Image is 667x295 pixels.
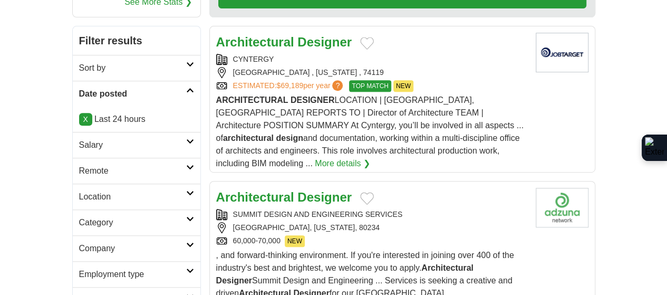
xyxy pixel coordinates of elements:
span: ? [332,80,343,91]
h2: Date posted [79,88,186,100]
strong: ARCHITECTURAL [216,96,288,104]
button: Add to favorite jobs [360,192,374,205]
img: Company logo [536,188,588,227]
a: Date posted [73,81,200,107]
strong: Designer [297,35,352,49]
h2: Company [79,242,186,255]
div: [GEOGRAPHIC_DATA] , [US_STATE] , 74119 [216,67,527,78]
a: Category [73,210,200,235]
span: NEW [393,80,413,92]
span: TOP MATCH [349,80,391,92]
h2: Remote [79,165,186,177]
h2: Sort by [79,62,186,74]
strong: Designer [297,190,352,204]
span: LOCATION | [GEOGRAPHIC_DATA], [GEOGRAPHIC_DATA] REPORTS TO | Director of Architecture TEAM | Arch... [216,96,524,168]
span: NEW [285,235,305,247]
a: Architectural Designer [216,35,352,49]
a: More details ❯ [315,157,370,170]
a: Company [73,235,200,261]
strong: Designer [216,276,252,285]
strong: architectural [223,134,274,142]
h2: Salary [79,139,186,151]
div: 60,000-70,000 [216,235,527,247]
a: Sort by [73,55,200,81]
strong: Architectural [421,263,473,272]
a: Remote [73,158,200,184]
a: ESTIMATED:$69,189per year? [233,80,345,92]
div: [GEOGRAPHIC_DATA], [US_STATE], 80234 [216,222,527,233]
strong: DESIGNER [291,96,335,104]
a: Salary [73,132,200,158]
a: Location [73,184,200,210]
a: Employment type [73,261,200,287]
span: $69,189 [276,81,303,90]
a: Architectural Designer [216,190,352,204]
img: Company logo [536,33,588,72]
a: X [79,113,92,126]
strong: Architectural [216,190,294,204]
p: Last 24 hours [79,113,194,126]
div: CYNTERGY [216,54,527,65]
strong: Architectural [216,35,294,49]
div: SUMMIT DESIGN AND ENGINEERING SERVICES [216,209,527,220]
button: Add to favorite jobs [360,37,374,50]
img: Extension Icon [645,137,664,158]
strong: design [276,134,303,142]
h2: Filter results [73,26,200,55]
h2: Category [79,216,186,229]
h2: Employment type [79,268,186,281]
h2: Location [79,191,186,203]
